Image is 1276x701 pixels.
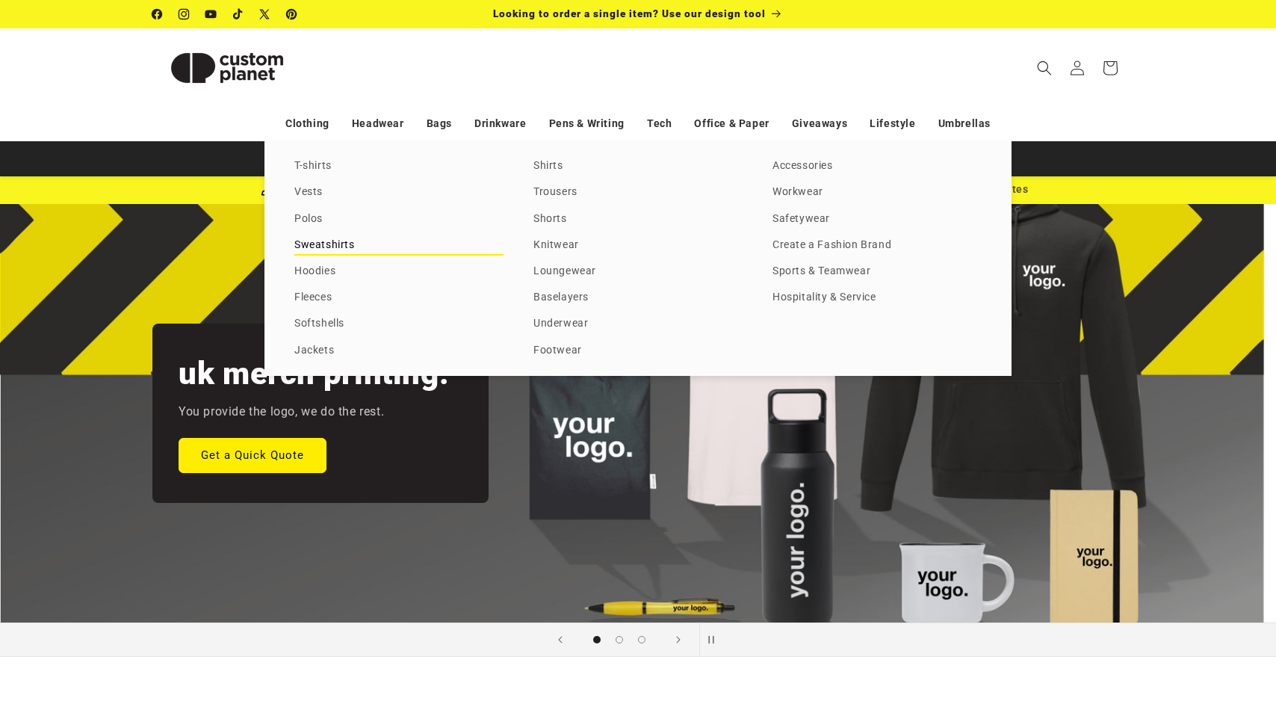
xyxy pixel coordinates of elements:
[294,262,504,282] a: Hoodies
[294,156,504,176] a: T-shirts
[772,209,982,229] a: Safetywear
[179,353,449,394] h2: uk merch printing.
[699,623,732,656] button: Pause slideshow
[533,156,743,176] a: Shirts
[294,314,504,334] a: Softshells
[179,401,384,423] p: You provide the logo, we do the rest.
[1028,52,1061,84] summary: Search
[533,262,743,282] a: Loungewear
[662,623,695,656] button: Next slide
[533,314,743,334] a: Underwear
[533,341,743,361] a: Footwear
[870,111,915,137] a: Lifestyle
[533,182,743,203] a: Trousers
[294,209,504,229] a: Polos
[147,28,308,107] a: Custom Planet
[792,111,847,137] a: Giveaways
[533,288,743,308] a: Baselayers
[772,288,982,308] a: Hospitality & Service
[285,111,329,137] a: Clothing
[586,629,608,651] button: Load slide 1 of 3
[352,111,404,137] a: Headwear
[152,34,302,102] img: Custom Planet
[294,235,504,256] a: Sweatshirts
[549,111,625,137] a: Pens & Writing
[533,209,743,229] a: Shorts
[608,629,631,651] button: Load slide 2 of 3
[533,235,743,256] a: Knitwear
[631,629,653,651] button: Load slide 3 of 3
[474,111,526,137] a: Drinkware
[427,111,452,137] a: Bags
[694,111,769,137] a: Office & Paper
[1020,540,1276,701] iframe: Chat Widget
[544,623,577,656] button: Previous slide
[772,156,982,176] a: Accessories
[772,235,982,256] a: Create a Fashion Brand
[294,288,504,308] a: Fleeces
[179,437,326,472] a: Get a Quick Quote
[647,111,672,137] a: Tech
[294,182,504,203] a: Vests
[772,182,982,203] a: Workwear
[294,341,504,361] a: Jackets
[938,111,991,137] a: Umbrellas
[772,262,982,282] a: Sports & Teamwear
[493,7,766,19] span: Looking to order a single item? Use our design tool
